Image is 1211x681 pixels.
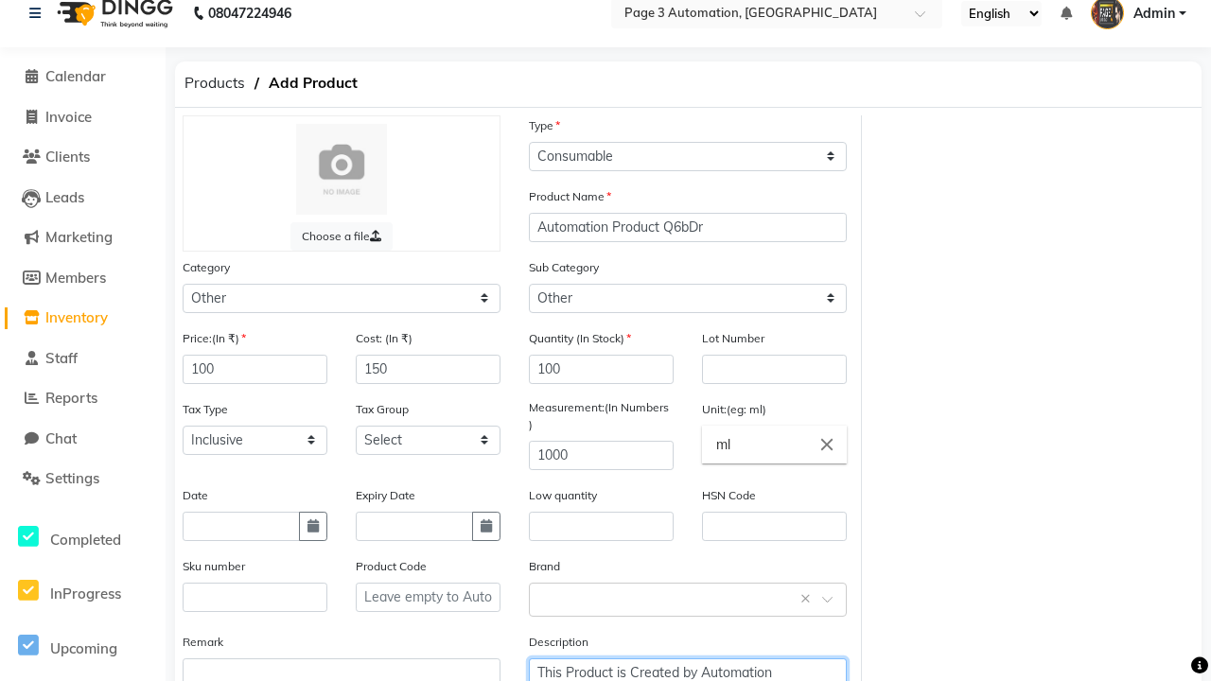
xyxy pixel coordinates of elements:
label: Cost: (In ₹) [356,330,412,347]
label: Product Name [529,188,611,205]
i: Close [816,434,837,455]
span: Invoice [45,108,92,126]
label: Tax Type [183,401,228,418]
label: Type [529,117,560,134]
span: Marketing [45,228,113,246]
label: Lot Number [702,330,764,347]
a: Staff [5,348,161,370]
span: Settings [45,469,99,487]
label: Unit:(eg: ml) [702,401,766,418]
label: Tax Group [356,401,409,418]
label: Quantity (In Stock) [529,330,631,347]
a: Settings [5,468,161,490]
label: Sku number [183,558,245,575]
label: Product Code [356,558,427,575]
span: Completed [50,531,121,549]
label: Brand [529,558,560,575]
label: Measurement:(In Numbers ) [529,399,674,433]
a: Clients [5,147,161,168]
span: Clients [45,148,90,166]
span: Clear all [800,589,816,609]
label: Description [529,634,588,651]
label: Low quantity [529,487,597,504]
a: Leads [5,187,161,209]
label: Remark [183,634,223,651]
span: Calendar [45,67,106,85]
img: Cinque Terre [296,124,387,215]
label: Date [183,487,208,504]
span: Members [45,269,106,287]
span: Reports [45,389,97,407]
a: Reports [5,388,161,410]
label: Choose a file [290,222,393,251]
span: Add Product [259,66,367,100]
a: Marketing [5,227,161,249]
label: Sub Category [529,259,599,276]
span: Products [175,66,254,100]
a: Inventory [5,307,161,329]
span: Admin [1133,4,1175,24]
a: Invoice [5,107,161,129]
a: Chat [5,428,161,450]
label: HSN Code [702,487,756,504]
a: Calendar [5,66,161,88]
span: Leads [45,188,84,206]
span: Inventory [45,308,108,326]
span: Upcoming [50,639,117,657]
label: Expiry Date [356,487,415,504]
input: Leave empty to Autogenerate [356,583,500,612]
label: Price:(In ₹) [183,330,246,347]
label: Category [183,259,230,276]
a: Members [5,268,161,289]
span: Chat [45,429,77,447]
span: InProgress [50,585,121,602]
span: Staff [45,349,78,367]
